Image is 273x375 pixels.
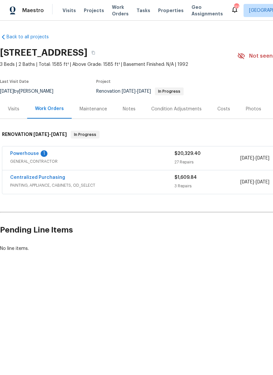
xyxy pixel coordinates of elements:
span: [DATE] [137,89,151,94]
div: 111 [234,4,239,10]
span: - [33,132,67,137]
span: Properties [158,7,184,14]
div: Visits [8,106,19,112]
div: 3 Repairs [174,183,240,189]
span: - [240,179,269,185]
span: In Progress [71,131,99,138]
div: 1 [41,150,47,157]
span: [DATE] [51,132,67,137]
div: Work Orders [35,105,64,112]
span: Maestro [22,7,44,14]
span: Projects [84,7,104,14]
a: Centralized Purchasing [10,175,65,180]
a: Powerhouse [10,151,39,156]
span: [DATE] [256,180,269,184]
span: Project [96,80,111,84]
span: $1,609.84 [174,175,197,180]
span: $20,329.40 [174,151,201,156]
span: Tasks [136,8,150,13]
div: 27 Repairs [174,159,240,165]
div: Notes [123,106,136,112]
div: Condition Adjustments [151,106,202,112]
span: - [240,155,269,161]
span: Work Orders [112,4,129,17]
span: - [122,89,151,94]
span: GENERAL_CONTRACTOR [10,158,174,165]
span: [DATE] [122,89,136,94]
span: PAINTING, APPLIANCE, CABINETS, OD_SELECT [10,182,174,189]
span: In Progress [155,89,183,93]
span: [DATE] [240,180,254,184]
div: Costs [217,106,230,112]
button: Copy Address [87,47,99,59]
span: [DATE] [240,156,254,160]
span: [DATE] [33,132,49,137]
span: Geo Assignments [191,4,223,17]
div: Photos [246,106,261,112]
span: Visits [63,7,76,14]
span: [DATE] [256,156,269,160]
span: Renovation [96,89,184,94]
div: Maintenance [80,106,107,112]
h6: RENOVATION [2,131,67,139]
